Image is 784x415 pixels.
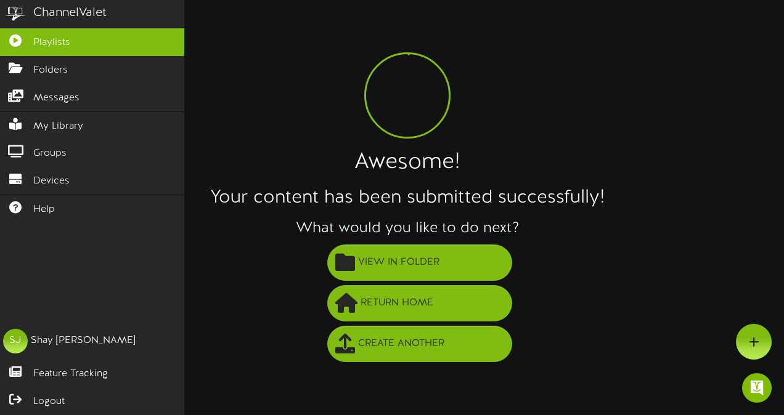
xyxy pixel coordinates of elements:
span: My Library [33,119,83,134]
span: View in Folder [355,252,443,273]
span: Help [33,203,55,217]
div: ChannelValet [33,4,107,22]
div: Shay [PERSON_NAME] [31,334,136,348]
h3: What would you like to do next? [31,220,784,236]
span: Playlists [33,36,70,50]
button: Create Another [327,326,512,362]
h1: Awesome! [31,151,784,175]
span: Devices [33,174,70,188]
span: Logout [33,395,65,409]
span: Create Another [355,334,447,354]
span: Return Home [357,293,436,313]
button: Return Home [327,285,512,321]
button: View in Folder [327,244,512,281]
span: Feature Tracking [33,367,108,381]
div: Open Intercom Messenger [742,373,772,403]
h2: Your content has been submitted successfully! [31,188,784,208]
span: Groups [33,147,67,161]
span: Messages [33,91,80,105]
span: Folders [33,63,68,78]
div: SJ [3,329,28,353]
